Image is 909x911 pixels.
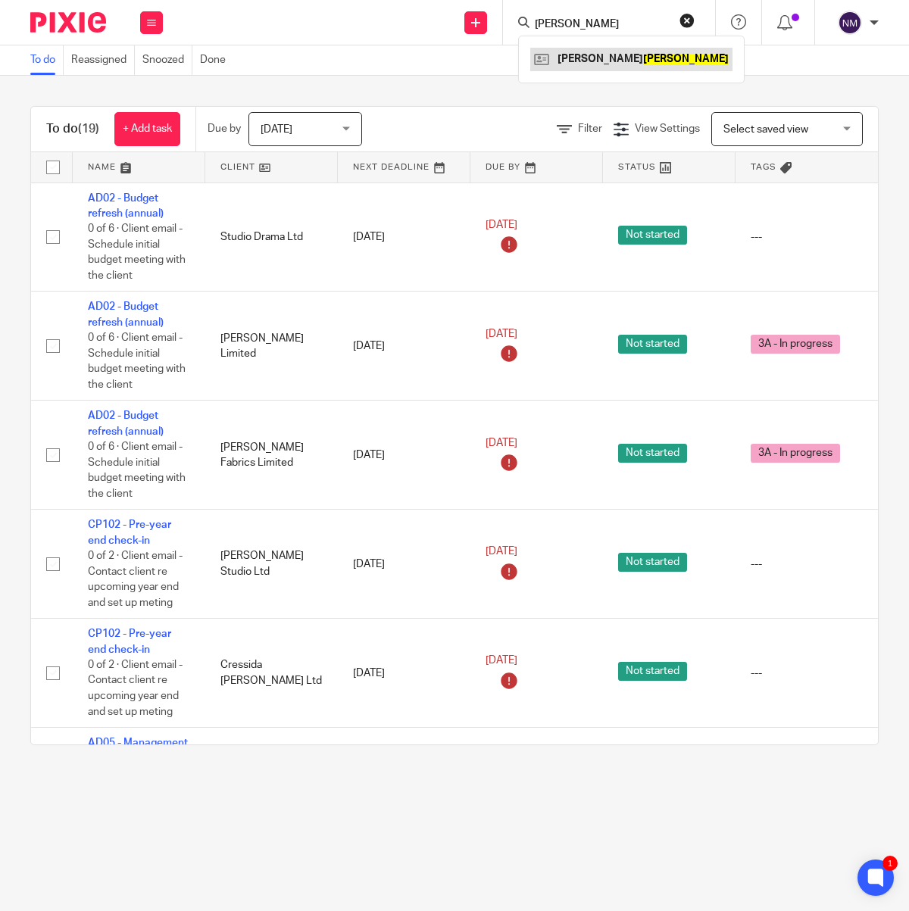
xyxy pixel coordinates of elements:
[205,510,338,619] td: [PERSON_NAME] Studio Ltd
[618,444,687,463] span: Not started
[338,619,470,728] td: [DATE]
[838,11,862,35] img: svg%3E
[46,121,99,137] h1: To do
[618,226,687,245] span: Not started
[88,660,183,717] span: 0 of 2 · Client email - Contact client re upcoming year end and set up meting
[618,335,687,354] span: Not started
[618,553,687,572] span: Not started
[338,728,470,821] td: [DATE]
[618,662,687,681] span: Not started
[88,519,171,545] a: CP102 - Pre-year end check-in
[635,123,700,134] span: View Settings
[261,124,292,135] span: [DATE]
[486,329,517,339] span: [DATE]
[142,45,192,75] a: Snoozed
[723,124,808,135] span: Select saved view
[338,292,470,401] td: [DATE]
[751,444,840,463] span: 3A - In progress
[751,163,776,171] span: Tags
[114,112,180,146] a: + Add task
[205,292,338,401] td: [PERSON_NAME] Limited
[486,438,517,448] span: [DATE]
[679,13,695,28] button: Clear
[88,738,188,779] a: AD05 - Management accounts (monthly) - [DATE]
[78,123,99,135] span: (19)
[751,557,881,572] div: ---
[338,401,470,510] td: [DATE]
[751,666,881,681] div: ---
[882,856,898,871] div: 1
[205,619,338,728] td: Cressida [PERSON_NAME] Ltd
[71,45,135,75] a: Reassigned
[486,547,517,557] span: [DATE]
[88,551,183,608] span: 0 of 2 · Client email - Contact client re upcoming year end and set up meting
[205,183,338,292] td: Studio Drama Ltd
[578,123,602,134] span: Filter
[30,45,64,75] a: To do
[486,656,517,666] span: [DATE]
[751,335,840,354] span: 3A - In progress
[751,229,881,245] div: ---
[338,510,470,619] td: [DATE]
[338,183,470,292] td: [DATE]
[88,301,164,327] a: AD02 - Budget refresh (annual)
[200,45,233,75] a: Done
[88,629,171,654] a: CP102 - Pre-year end check-in
[88,441,186,499] span: 0 of 6 · Client email - Schedule initial budget meeting with the client
[208,121,241,136] p: Due by
[205,401,338,510] td: [PERSON_NAME] Fabrics Limited
[88,410,164,436] a: AD02 - Budget refresh (annual)
[533,18,670,32] input: Search
[486,220,517,230] span: [DATE]
[30,12,106,33] img: Pixie
[88,193,164,219] a: AD02 - Budget refresh (annual)
[88,332,186,390] span: 0 of 6 · Client email - Schedule initial budget meeting with the client
[205,728,338,821] td: Osbourne Home Ltd
[88,223,186,281] span: 0 of 6 · Client email - Schedule initial budget meeting with the client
